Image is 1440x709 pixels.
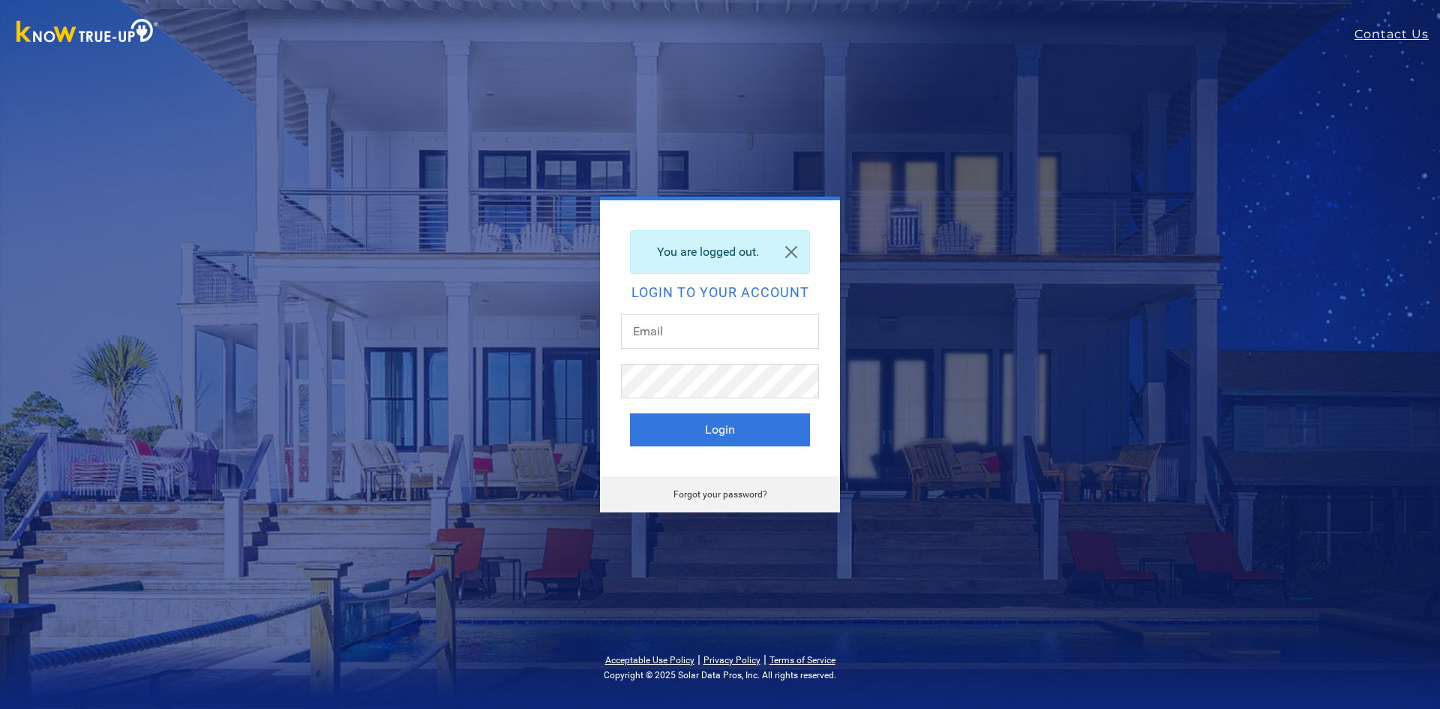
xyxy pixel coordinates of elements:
[703,655,760,665] a: Privacy Policy
[773,231,809,273] a: Close
[697,652,700,666] span: |
[763,652,766,666] span: |
[673,489,767,500] a: Forgot your password?
[630,286,810,299] h2: Login to your account
[630,413,810,446] button: Login
[769,655,835,665] a: Terms of Service
[630,230,810,274] div: You are logged out.
[621,314,819,349] input: Email
[605,655,694,665] a: Acceptable Use Policy
[1354,26,1440,44] a: Contact Us
[9,16,166,50] img: Know True-Up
